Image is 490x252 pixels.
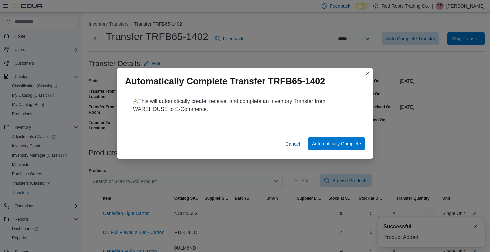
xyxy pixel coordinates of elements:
[364,69,372,77] button: Closes this modal window
[133,97,357,113] p: This will automatically create, receive, and complete an Inventory Transfer from WAREHOUSE to E-C...
[125,76,325,87] h1: Automatically Complete Transfer TRFB65-1402
[312,140,361,147] span: Automatically Complete
[285,141,300,147] span: Cancel
[283,137,303,151] button: Cancel
[308,137,365,150] button: Automatically Complete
